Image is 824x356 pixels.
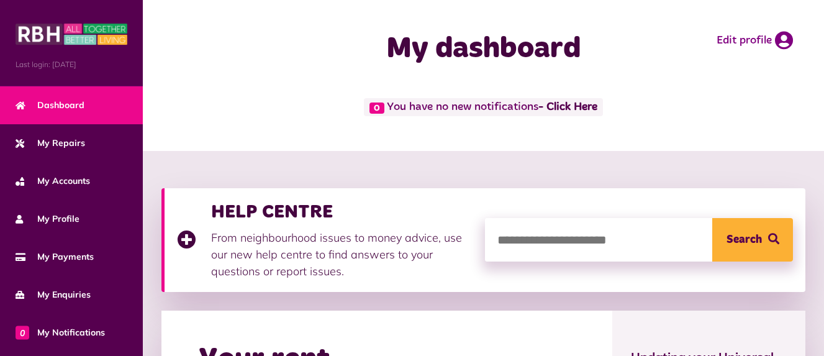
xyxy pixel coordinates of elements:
[16,288,91,301] span: My Enquiries
[211,201,473,223] h3: HELP CENTRE
[16,326,29,339] span: 0
[16,326,105,339] span: My Notifications
[538,102,597,113] a: - Click Here
[16,250,94,263] span: My Payments
[369,103,384,114] span: 0
[16,99,84,112] span: Dashboard
[717,31,793,50] a: Edit profile
[16,22,127,47] img: MyRBH
[325,31,641,67] h1: My dashboard
[712,218,793,262] button: Search
[211,229,473,280] p: From neighbourhood issues to money advice, use our new help centre to find answers to your questi...
[364,98,603,116] span: You have no new notifications
[16,137,85,150] span: My Repairs
[16,175,90,188] span: My Accounts
[727,218,762,262] span: Search
[16,59,127,70] span: Last login: [DATE]
[16,212,79,226] span: My Profile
